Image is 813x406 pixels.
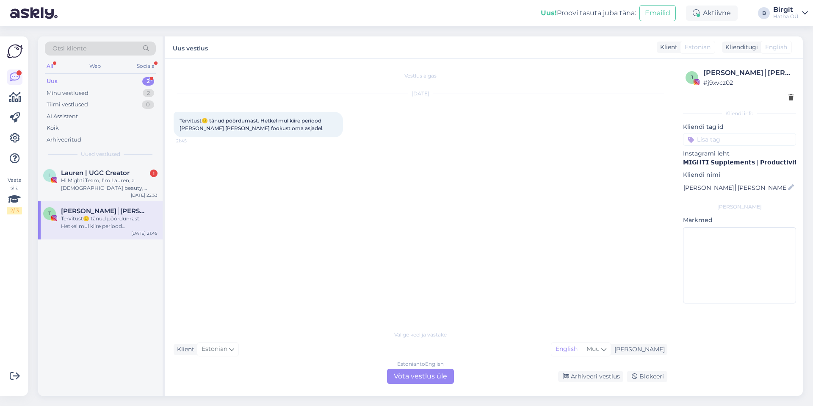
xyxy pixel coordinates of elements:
[773,13,799,20] div: Hatha OÜ
[683,133,796,146] input: Lisa tag
[47,89,88,97] div: Minu vestlused
[7,176,22,214] div: Vaata siia
[586,345,600,353] span: Muu
[7,43,23,59] img: Askly Logo
[47,124,59,132] div: Kõik
[180,117,324,131] span: Tervitust🙂 tänud pöördumast. Hetkel mul kiire periood [PERSON_NAME] [PERSON_NAME] fookust oma asj...
[627,371,667,382] div: Blokeeri
[397,360,444,368] div: Estonian to English
[48,172,51,178] span: L
[150,170,158,177] div: 1
[48,210,51,217] span: T
[558,371,623,382] div: Arhiveeri vestlus
[683,170,796,179] p: Kliendi nimi
[131,230,158,236] div: [DATE] 21:45
[691,74,693,81] span: j
[61,207,149,215] span: Timo Oja│Eluhäkker│Koolitaja
[722,43,758,52] div: Klienditugi
[47,77,58,86] div: Uus
[61,169,130,177] span: Lauren | UGC Creator
[174,72,667,80] div: Vestlus algas
[174,90,667,97] div: [DATE]
[541,9,557,17] b: Uus!
[683,110,796,117] div: Kliendi info
[202,345,227,354] span: Estonian
[683,216,796,225] p: Märkmed
[758,7,770,19] div: B
[47,136,81,144] div: Arhiveeritud
[683,183,786,192] input: Lisa nimi
[657,43,677,52] div: Klient
[45,61,55,72] div: All
[176,138,208,144] span: 21:45
[685,43,711,52] span: Estonian
[173,42,208,53] label: Uus vestlus
[639,5,676,21] button: Emailid
[47,100,88,109] div: Tiimi vestlused
[703,68,794,78] div: [PERSON_NAME]│[PERSON_NAME]│Koolitaja
[142,77,154,86] div: 2
[683,149,796,158] p: Instagrami leht
[703,78,794,87] div: # j9xvcz02
[131,192,158,198] div: [DATE] 22:33
[142,100,154,109] div: 0
[143,89,154,97] div: 2
[61,177,158,192] div: Hi Mighti Team, I’m Lauren, a [DEMOGRAPHIC_DATA] beauty, wellness and lifestyle UGC creator based...
[61,215,158,230] div: Tervitust🙂 tänud pöördumast. Hetkel mul kiire periood [PERSON_NAME] [PERSON_NAME] fookust oma asj...
[773,6,808,20] a: BirgitHatha OÜ
[686,6,738,21] div: Aktiivne
[88,61,102,72] div: Web
[81,150,120,158] span: Uued vestlused
[135,61,156,72] div: Socials
[174,345,194,354] div: Klient
[773,6,799,13] div: Birgit
[551,343,582,356] div: English
[47,112,78,121] div: AI Assistent
[683,203,796,211] div: [PERSON_NAME]
[53,44,86,53] span: Otsi kliente
[7,207,22,214] div: 2 / 3
[541,8,636,18] div: Proovi tasuta juba täna:
[611,345,665,354] div: [PERSON_NAME]
[174,331,667,339] div: Valige keel ja vastake
[683,158,796,167] p: 𝗠𝗜𝗚𝗛𝗧𝗜 𝗦𝘂𝗽𝗽𝗹𝗲𝗺𝗲𝗻𝘁𝘀 | 𝗣𝗿𝗼𝗱𝘂𝗰𝘁𝗶𝘃𝗶𝘁𝘆, 𝗪𝗲𝗹𝗹𝗻𝗲𝘀𝘀 & 𝗥𝗲𝘀𝗶𝗹𝗶𝗲𝗻𝗰𝗲
[683,122,796,131] p: Kliendi tag'id
[765,43,787,52] span: English
[387,369,454,384] div: Võta vestlus üle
